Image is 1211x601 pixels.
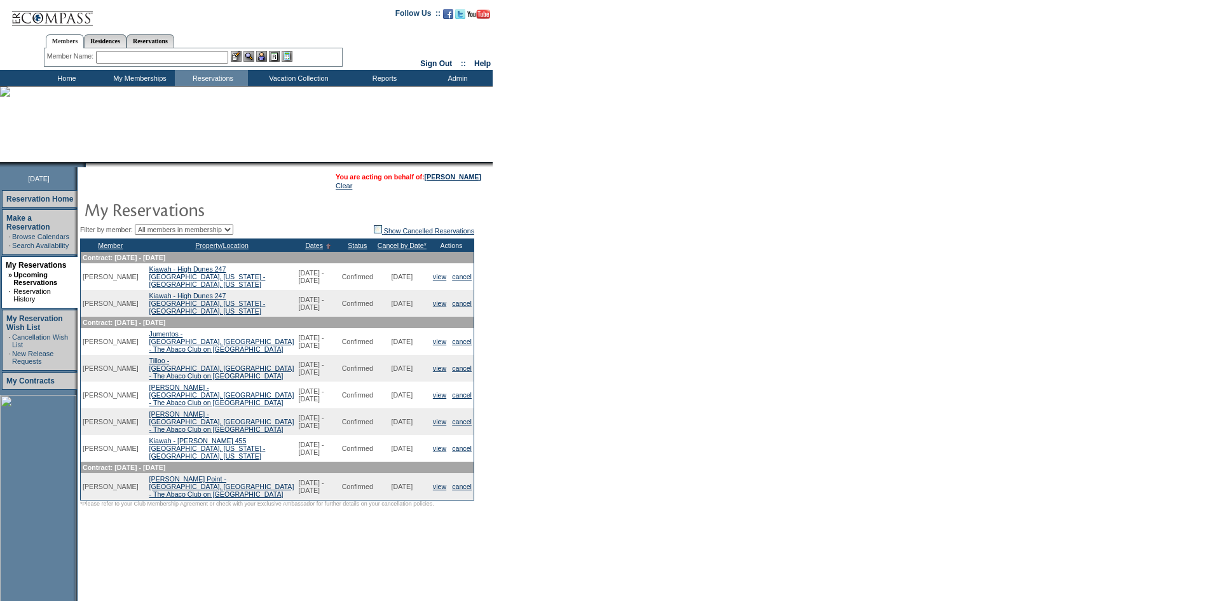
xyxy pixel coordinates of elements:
[84,197,338,222] img: pgTtlMyReservations.gif
[461,59,466,68] span: ::
[336,182,352,190] a: Clear
[420,70,493,86] td: Admin
[340,435,375,462] td: Confirmed
[297,328,340,355] td: [DATE] - [DATE]
[243,51,254,62] img: View
[340,473,375,501] td: Confirmed
[452,273,472,280] a: cancel
[47,51,96,62] div: Member Name:
[452,445,472,452] a: cancel
[297,473,340,501] td: [DATE] - [DATE]
[149,475,294,498] a: [PERSON_NAME] Point -[GEOGRAPHIC_DATA], [GEOGRAPHIC_DATA] - The Abaco Club on [GEOGRAPHIC_DATA]
[84,34,127,48] a: Residences
[81,473,140,501] td: [PERSON_NAME]
[452,300,472,307] a: cancel
[297,435,340,462] td: [DATE] - [DATE]
[81,162,86,167] img: promoShadowLeftCorner.gif
[282,51,292,62] img: b_calculator.gif
[340,408,375,435] td: Confirmed
[6,195,73,204] a: Reservation Home
[29,70,102,86] td: Home
[256,51,267,62] img: Impersonate
[28,175,50,183] span: [DATE]
[80,226,133,233] span: Filter by member:
[149,265,266,288] a: Kiawah - High Dunes 247[GEOGRAPHIC_DATA], [US_STATE] - [GEOGRAPHIC_DATA], [US_STATE]
[346,70,420,86] td: Reports
[12,242,69,249] a: Search Availability
[433,338,446,345] a: view
[81,290,140,317] td: [PERSON_NAME]
[375,435,429,462] td: [DATE]
[433,418,446,425] a: view
[9,333,11,349] td: ·
[149,357,294,380] a: Tilloo -[GEOGRAPHIC_DATA], [GEOGRAPHIC_DATA] - The Abaco Club on [GEOGRAPHIC_DATA]
[340,355,375,382] td: Confirmed
[452,338,472,345] a: cancel
[375,328,429,355] td: [DATE]
[149,383,294,406] a: [PERSON_NAME] -[GEOGRAPHIC_DATA], [GEOGRAPHIC_DATA] - The Abaco Club on [GEOGRAPHIC_DATA]
[86,162,87,167] img: blank.gif
[467,10,490,19] img: Subscribe to our YouTube Channel
[452,418,472,425] a: cancel
[467,13,490,20] a: Subscribe to our YouTube Channel
[6,261,66,270] a: My Reservations
[175,70,248,86] td: Reservations
[429,239,474,252] th: Actions
[443,9,453,19] img: Become our fan on Facebook
[102,70,175,86] td: My Memberships
[374,227,474,235] a: Show Cancelled Reservations
[340,382,375,408] td: Confirmed
[149,330,294,353] a: Jumentos -[GEOGRAPHIC_DATA], [GEOGRAPHIC_DATA] - The Abaco Club on [GEOGRAPHIC_DATA]
[80,501,434,507] span: *Please refer to your Club Membership Agreement or check with your Exclusive Ambassador for furth...
[297,290,340,317] td: [DATE] - [DATE]
[348,242,367,249] a: Status
[9,233,11,240] td: ·
[443,13,453,20] a: Become our fan on Facebook
[12,350,53,365] a: New Release Requests
[127,34,174,48] a: Reservations
[433,273,446,280] a: view
[6,314,63,332] a: My Reservation Wish List
[375,355,429,382] td: [DATE]
[81,263,140,290] td: [PERSON_NAME]
[395,8,441,23] td: Follow Us ::
[425,173,481,181] a: [PERSON_NAME]
[269,51,280,62] img: Reservations
[12,233,69,240] a: Browse Calendars
[305,242,323,249] a: Dates
[81,382,140,408] td: [PERSON_NAME]
[375,263,429,290] td: [DATE]
[149,410,294,433] a: [PERSON_NAME] -[GEOGRAPHIC_DATA], [GEOGRAPHIC_DATA] - The Abaco Club on [GEOGRAPHIC_DATA]
[9,242,11,249] td: ·
[336,173,481,181] span: You are acting on behalf of:
[13,287,51,303] a: Reservation History
[340,290,375,317] td: Confirmed
[433,364,446,372] a: view
[6,376,55,385] a: My Contracts
[8,271,12,279] b: »
[81,328,140,355] td: [PERSON_NAME]
[81,408,140,435] td: [PERSON_NAME]
[6,214,50,231] a: Make a Reservation
[433,483,446,490] a: view
[433,300,446,307] a: view
[340,263,375,290] td: Confirmed
[248,70,346,86] td: Vacation Collection
[375,382,429,408] td: [DATE]
[81,355,140,382] td: [PERSON_NAME]
[98,242,123,249] a: Member
[149,292,266,315] a: Kiawah - High Dunes 247[GEOGRAPHIC_DATA], [US_STATE] - [GEOGRAPHIC_DATA], [US_STATE]
[375,408,429,435] td: [DATE]
[375,473,429,501] td: [DATE]
[420,59,452,68] a: Sign Out
[83,319,165,326] span: Contract: [DATE] - [DATE]
[297,408,340,435] td: [DATE] - [DATE]
[13,271,57,286] a: Upcoming Reservations
[452,391,472,399] a: cancel
[297,382,340,408] td: [DATE] - [DATE]
[323,244,331,249] img: Ascending
[433,445,446,452] a: view
[231,51,242,62] img: b_edit.gif
[474,59,491,68] a: Help
[46,34,85,48] a: Members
